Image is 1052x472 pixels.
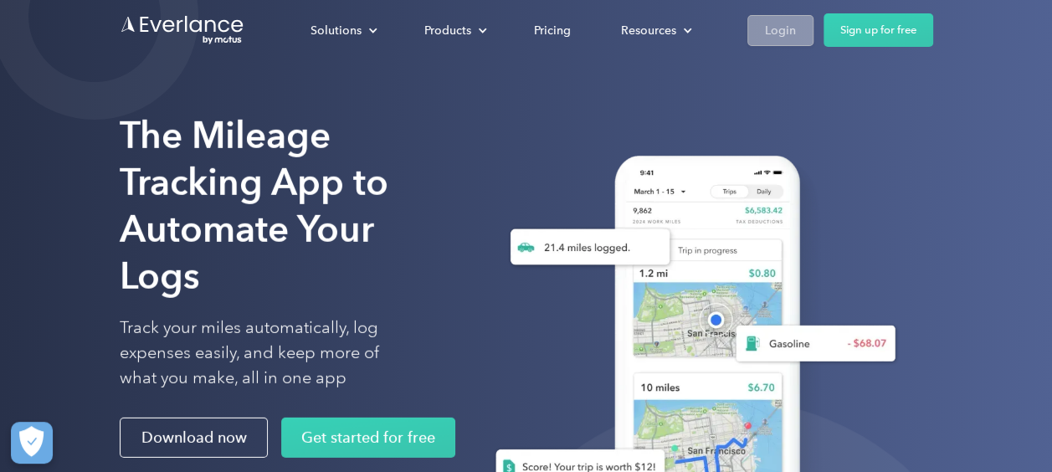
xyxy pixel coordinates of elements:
[120,418,268,458] a: Download now
[11,422,53,464] button: Cookies Settings
[294,16,391,45] div: Solutions
[747,15,813,46] a: Login
[765,20,796,41] div: Login
[517,16,588,45] a: Pricing
[120,14,245,46] a: Go to homepage
[120,316,418,391] p: Track your miles automatically, log expenses easily, and keep more of what you make, all in one app
[424,20,471,41] div: Products
[621,20,676,41] div: Resources
[408,16,500,45] div: Products
[281,418,455,458] a: Get started for free
[310,20,362,41] div: Solutions
[534,20,571,41] div: Pricing
[604,16,706,45] div: Resources
[824,13,933,47] a: Sign up for free
[120,113,388,298] strong: The Mileage Tracking App to Automate Your Logs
